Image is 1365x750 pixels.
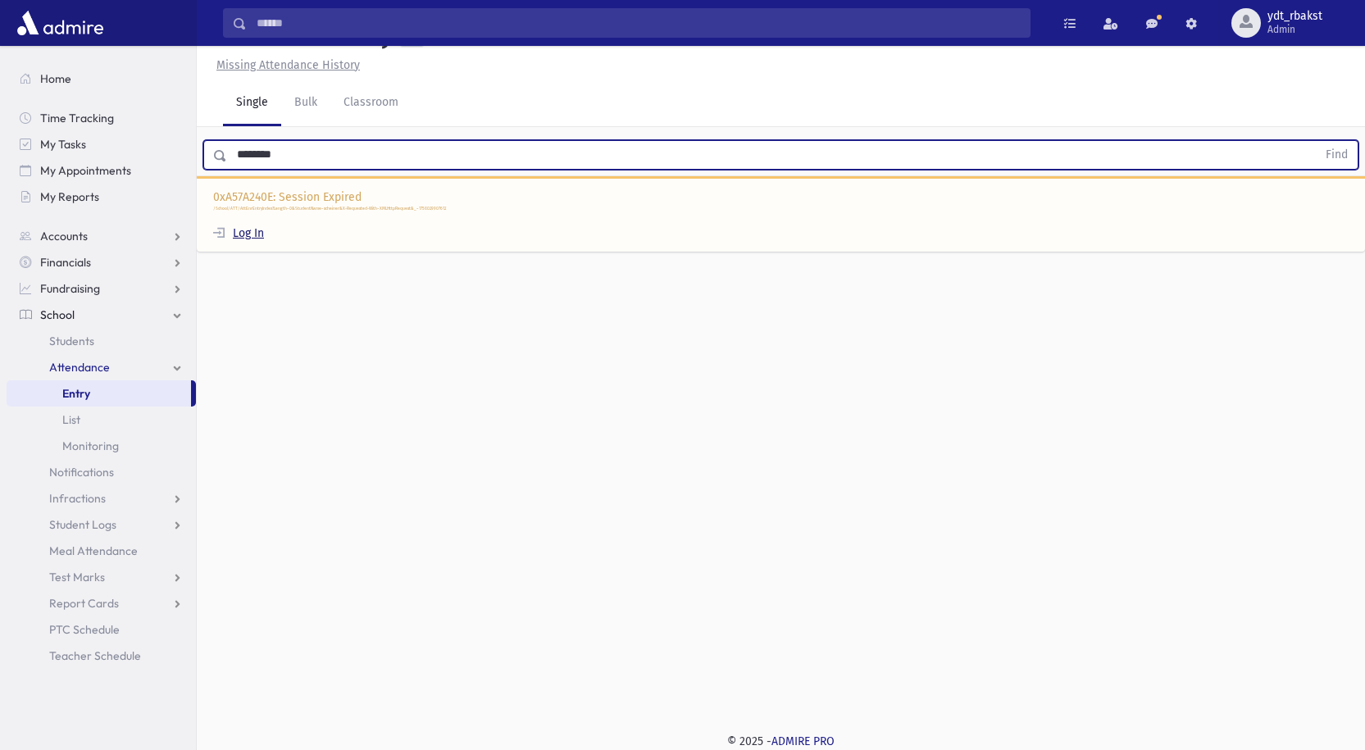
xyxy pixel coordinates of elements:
[7,184,196,210] a: My Reports
[13,7,107,39] img: AdmirePro
[7,131,196,157] a: My Tasks
[40,189,99,204] span: My Reports
[7,407,196,433] a: List
[49,543,138,558] span: Meal Attendance
[40,71,71,86] span: Home
[40,229,88,243] span: Accounts
[49,648,141,663] span: Teacher Schedule
[216,58,360,72] u: Missing Attendance History
[7,105,196,131] a: Time Tracking
[210,58,360,72] a: Missing Attendance History
[330,80,412,126] a: Classroom
[7,380,191,407] a: Entry
[1267,10,1322,23] span: ydt_rbakst
[7,328,196,354] a: Students
[281,80,330,126] a: Bulk
[7,302,196,328] a: School
[7,249,196,275] a: Financials
[40,137,86,152] span: My Tasks
[7,590,196,616] a: Report Cards
[247,8,1030,38] input: Search
[49,360,110,375] span: Attendance
[223,733,1339,750] div: © 2025 -
[49,465,114,480] span: Notifications
[1267,23,1322,36] span: Admin
[7,538,196,564] a: Meal Attendance
[7,459,196,485] a: Notifications
[7,157,196,184] a: My Appointments
[40,163,131,178] span: My Appointments
[40,255,91,270] span: Financials
[223,80,281,126] a: Single
[197,176,1365,252] div: 0xA57A240E: Session Expired
[40,111,114,125] span: Time Tracking
[7,564,196,590] a: Test Marks
[7,223,196,249] a: Accounts
[7,275,196,302] a: Fundraising
[49,334,94,348] span: Students
[7,485,196,511] a: Infractions
[49,596,119,611] span: Report Cards
[49,491,106,506] span: Infractions
[49,517,116,532] span: Student Logs
[213,206,1349,212] p: /School/ATT/AttEnrEntryIndex?Length=0&StudentName=scheiner&X-Requested-With=XMLHttpRequest&_=1758...
[7,616,196,643] a: PTC Schedule
[49,622,120,637] span: PTC Schedule
[7,511,196,538] a: Student Logs
[62,412,80,427] span: List
[7,643,196,669] a: Teacher Schedule
[40,281,100,296] span: Fundraising
[7,433,196,459] a: Monitoring
[7,66,196,92] a: Home
[40,307,75,322] span: School
[213,226,264,240] a: Log In
[7,354,196,380] a: Attendance
[1316,141,1358,169] button: Find
[62,439,119,453] span: Monitoring
[62,386,90,401] span: Entry
[49,570,105,584] span: Test Marks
